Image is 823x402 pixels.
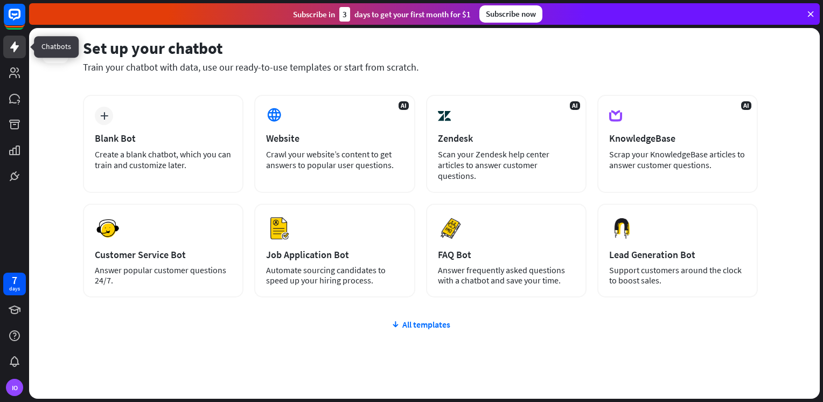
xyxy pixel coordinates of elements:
div: 3 [339,7,350,22]
div: FAQ Bot [438,248,575,261]
div: Answer popular customer questions 24/7. [95,265,232,286]
div: KnowledgeBase [609,132,746,144]
div: Subscribe now [479,5,542,23]
div: days [9,285,20,293]
span: AI [741,101,751,110]
div: Scan your Zendesk help center articles to answer customer questions. [438,149,575,181]
div: Lead Generation Bot [609,248,746,261]
div: Create a blank chatbot, which you can train and customize later. [95,149,232,170]
div: 7 [12,275,17,285]
div: Train your chatbot with data, use our ready-to-use templates or start from scratch. [83,61,758,73]
div: Job Application Bot [266,248,403,261]
span: AI [399,101,409,110]
div: Scrap your KnowledgeBase articles to answer customer questions. [609,149,746,170]
div: All templates [83,319,758,330]
div: IO [6,379,23,396]
div: Customer Service Bot [95,248,232,261]
span: AI [570,101,580,110]
div: Set up your chatbot [83,38,758,58]
div: Subscribe in days to get your first month for $1 [293,7,471,22]
a: 7 days [3,273,26,295]
i: plus [100,112,108,120]
div: Zendesk [438,132,575,144]
button: Open LiveChat chat widget [9,4,41,37]
div: Automate sourcing candidates to speed up your hiring process. [266,265,403,286]
div: Blank Bot [95,132,232,144]
div: Support customers around the clock to boost sales. [609,265,746,286]
div: Website [266,132,403,144]
div: Crawl your website’s content to get answers to popular user questions. [266,149,403,170]
div: Answer frequently asked questions with a chatbot and save your time. [438,265,575,286]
